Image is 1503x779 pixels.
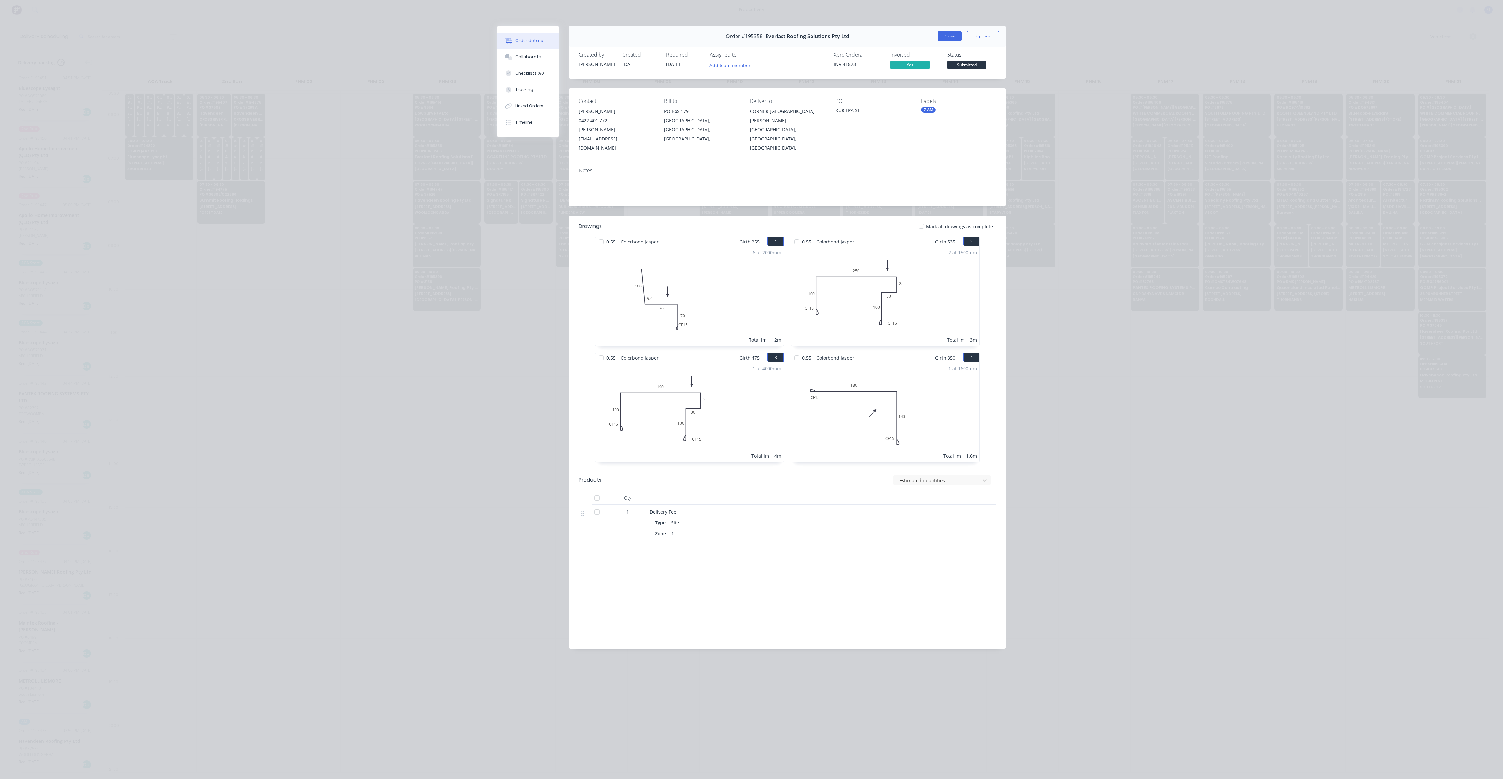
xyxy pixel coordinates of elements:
div: PO Box 179 [664,107,739,116]
div: Checklists 0/0 [515,70,544,76]
div: Drawings [579,222,602,230]
div: PO [835,98,910,104]
button: Collaborate [497,49,559,65]
button: 2 [963,237,979,246]
button: Close [938,31,962,41]
span: Colorbond Jasper [814,353,857,362]
span: Order #195358 - [726,33,766,39]
div: KURILPA ST [835,107,910,116]
button: Checklists 0/0 [497,65,559,81]
div: [PERSON_NAME] [579,107,654,116]
button: Add team member [710,61,754,69]
button: 3 [767,353,784,362]
div: PO Box 179[GEOGRAPHIC_DATA], [GEOGRAPHIC_DATA], [GEOGRAPHIC_DATA], [664,107,739,143]
div: 7 AM [921,107,936,113]
div: Tracking [515,87,533,93]
div: CORNER [GEOGRAPHIC_DATA][PERSON_NAME][GEOGRAPHIC_DATA], [GEOGRAPHIC_DATA], [GEOGRAPHIC_DATA], [750,107,825,153]
div: 0CF15180CF151401 at 1600mmTotal lm1.6m [791,362,979,462]
div: Labels [921,98,996,104]
span: Colorbond Jasper [814,237,857,246]
button: 4 [963,353,979,362]
button: Add team member [706,61,754,69]
span: Mark all drawings as complete [926,223,993,230]
span: Colorbond Jasper [618,237,661,246]
div: Created by [579,52,615,58]
div: Collaborate [515,54,541,60]
div: 0CF151002502530CF151002 at 1500mmTotal lm3m [791,246,979,346]
div: Contact [579,98,654,104]
div: 1 at 4000mm [753,365,781,372]
div: Created [622,52,658,58]
span: Delivery Fee [650,509,676,515]
div: 6 at 2000mm [753,249,781,256]
div: Total lm [751,452,769,459]
div: 4m [774,452,781,459]
button: Order details [497,33,559,49]
div: Qty [608,492,647,505]
span: 0.55 [604,237,618,246]
div: Notes [579,168,996,174]
span: [DATE] [666,61,680,67]
div: Timeline [515,119,533,125]
div: CORNER [GEOGRAPHIC_DATA][PERSON_NAME] [750,107,825,125]
div: Required [666,52,702,58]
div: 12m [772,336,781,343]
div: [PERSON_NAME]0422 401 772[PERSON_NAME][EMAIL_ADDRESS][DOMAIN_NAME] [579,107,654,153]
span: 1 [626,508,629,515]
div: Total lm [749,336,767,343]
span: Everlast Roofing Solutions Pty Ltd [766,33,849,39]
button: Tracking [497,81,559,98]
span: 0.55 [604,353,618,362]
div: [GEOGRAPHIC_DATA], [GEOGRAPHIC_DATA], [GEOGRAPHIC_DATA], [664,116,739,143]
div: Bill to [664,98,739,104]
span: Yes [890,61,930,69]
div: Invoiced [890,52,939,58]
div: 3m [970,336,977,343]
span: Girth 535 [935,237,955,246]
button: Timeline [497,114,559,130]
span: 0.55 [799,353,814,362]
div: Status [947,52,996,58]
div: Products [579,476,601,484]
div: [PERSON_NAME][EMAIL_ADDRESS][DOMAIN_NAME] [579,125,654,153]
div: 0CF151001902530CF151001 at 4000mmTotal lm4m [595,362,784,462]
div: Zone [655,529,669,538]
div: Type [655,518,668,527]
span: Girth 475 [739,353,760,362]
div: Xero Order # [834,52,883,58]
span: [DATE] [622,61,637,67]
div: 2 at 1500mm [949,249,977,256]
div: 1 [669,529,676,538]
div: 0422 401 772 [579,116,654,125]
div: 1.6m [966,452,977,459]
div: [PERSON_NAME] [579,61,615,67]
div: 1 at 1600mm [949,365,977,372]
button: Submitted [947,61,986,70]
span: 0.55 [799,237,814,246]
div: 010070CF157092º6 at 2000mmTotal lm12m [595,246,784,346]
button: 1 [767,237,784,246]
span: Submitted [947,61,986,69]
span: Girth 255 [739,237,760,246]
div: Linked Orders [515,103,543,109]
div: [GEOGRAPHIC_DATA], [GEOGRAPHIC_DATA], [GEOGRAPHIC_DATA], [750,125,825,153]
div: Assigned to [710,52,775,58]
div: Order details [515,38,543,44]
span: Colorbond Jasper [618,353,661,362]
div: Total lm [943,452,961,459]
button: Options [967,31,999,41]
div: INV-41823 [834,61,883,67]
div: Site [668,518,682,527]
span: Girth 350 [935,353,955,362]
div: Deliver to [750,98,825,104]
button: Linked Orders [497,98,559,114]
div: Total lm [947,336,965,343]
